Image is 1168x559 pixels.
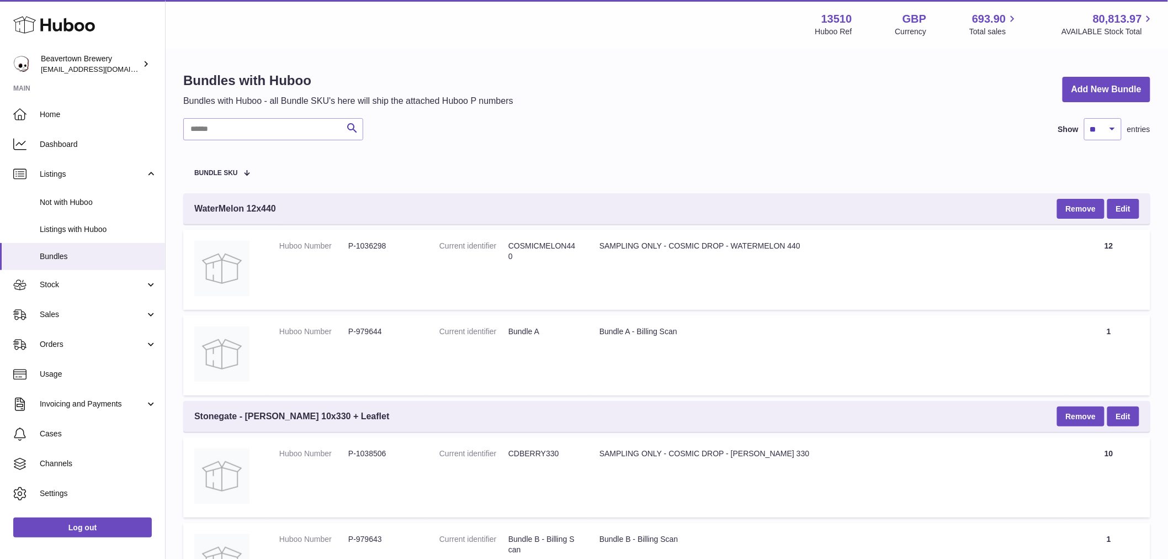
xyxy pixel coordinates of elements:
[895,27,927,37] div: Currency
[40,139,157,150] span: Dashboard
[279,326,348,337] dt: Huboo Number
[41,54,140,75] div: Beavertown Brewery
[40,109,157,120] span: Home
[969,27,1018,37] span: Total sales
[40,488,157,499] span: Settings
[40,251,157,262] span: Bundles
[439,241,508,262] dt: Current identifier
[599,534,1056,545] div: Bundle B - Billing Scan
[1068,315,1150,395] td: 1
[40,309,145,320] span: Sales
[13,56,30,72] img: internalAdmin-13510@internal.huboo.com
[1107,407,1139,426] a: Edit
[902,12,926,27] strong: GBP
[348,449,417,459] dd: P-1038506
[40,339,145,350] span: Orders
[279,449,348,459] dt: Huboo Number
[1058,124,1079,135] label: Show
[348,534,417,545] dd: P-979643
[13,518,152,537] a: Log out
[40,369,157,379] span: Usage
[348,326,417,337] dd: P-979644
[439,449,508,459] dt: Current identifier
[194,241,249,296] img: SAMPLING ONLY - COSMIC DROP - WATERMELON 440
[599,241,1056,251] div: SAMPLING ONLY - COSMIC DROP - WATERMELON 440
[194,410,389,423] span: Stonegate - [PERSON_NAME] 10x330 + Leaflet
[508,449,577,459] dd: CDBERRY330
[1107,199,1139,219] a: Edit
[599,449,1056,459] div: SAMPLING ONLY - COSMIC DROP - [PERSON_NAME] 330
[972,12,1006,27] span: 693.90
[40,279,145,290] span: Stock
[1068,437,1150,518] td: 10
[439,326,508,337] dt: Current identifier
[815,27,852,37] div: Huboo Ref
[508,534,577,555] dd: Bundle B - Billing Scan
[969,12,1018,37] a: 693.90 Total sales
[40,458,157,469] span: Channels
[1093,12,1142,27] span: 80,813.97
[183,72,513,89] h1: Bundles with Huboo
[194,170,238,177] span: Bundle SKU
[41,65,162,73] span: [EMAIL_ADDRESS][DOMAIN_NAME]
[40,197,157,208] span: Not with Huboo
[279,534,348,545] dt: Huboo Number
[599,326,1056,337] div: Bundle A - Billing Scan
[1061,27,1155,37] span: AVAILABLE Stock Total
[40,169,145,180] span: Listings
[183,95,513,107] p: Bundles with Huboo - all Bundle SKU's here will ship the attached Huboo P numbers
[508,241,577,262] dd: COSMICMELON440
[40,224,157,235] span: Listings with Huboo
[1068,230,1150,310] td: 12
[194,449,249,504] img: SAMPLING ONLY - COSMIC DROP - BERRY 330
[1057,407,1105,426] button: Remove
[194,203,276,215] span: WaterMelon 12x440
[1127,124,1150,135] span: entries
[821,12,852,27] strong: 13510
[40,429,157,439] span: Cases
[1057,199,1105,219] button: Remove
[348,241,417,251] dd: P-1036298
[194,326,249,382] img: Bundle A - Billing Scan
[439,534,508,555] dt: Current identifier
[1063,77,1150,103] a: Add New Bundle
[508,326,577,337] dd: Bundle A
[279,241,348,251] dt: Huboo Number
[40,399,145,409] span: Invoicing and Payments
[1061,12,1155,37] a: 80,813.97 AVAILABLE Stock Total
